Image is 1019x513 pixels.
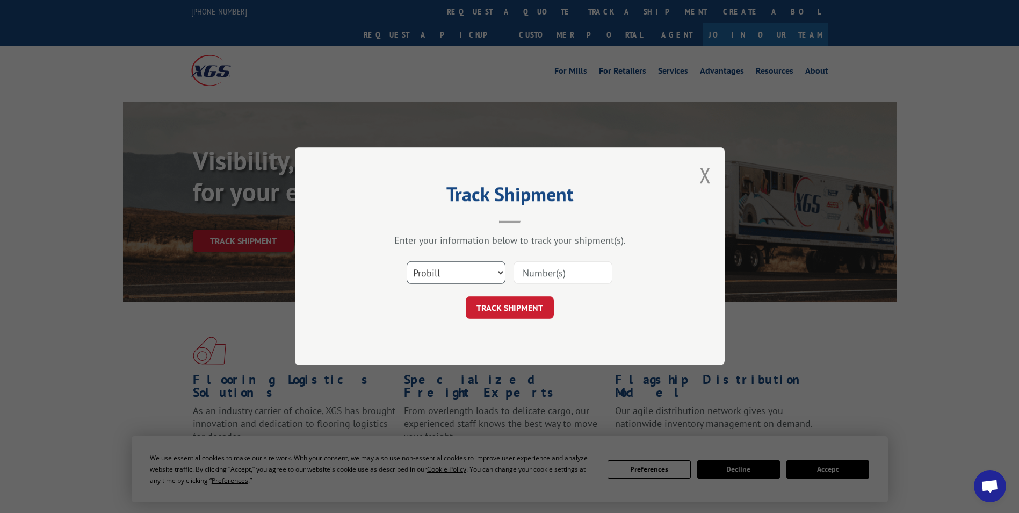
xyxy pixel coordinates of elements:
h2: Track Shipment [349,187,671,207]
button: Close modal [699,161,711,189]
div: Enter your information below to track your shipment(s). [349,234,671,247]
div: Open chat [974,470,1006,502]
button: TRACK SHIPMENT [466,297,554,319]
input: Number(s) [514,262,612,284]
